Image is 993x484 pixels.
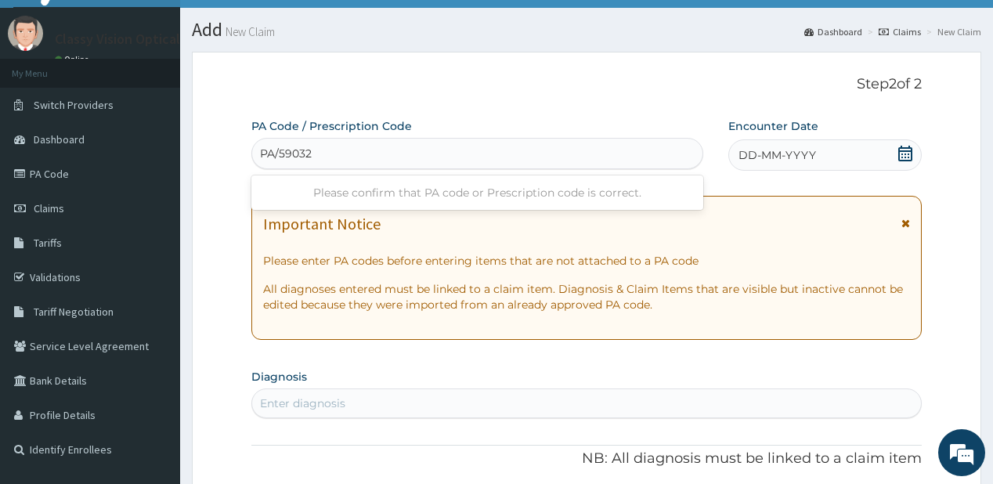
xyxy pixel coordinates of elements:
[251,118,412,134] label: PA Code / Prescription Code
[8,16,43,51] img: User Image
[29,78,63,117] img: d_794563401_company_1708531726252_794563401
[263,281,909,312] p: All diagnoses entered must be linked to a claim item. Diagnosis & Claim Items that are visible bu...
[251,179,702,207] div: Please confirm that PA code or Prescription code is correct.
[34,132,85,146] span: Dashboard
[257,8,294,45] div: Minimize live chat window
[804,25,862,38] a: Dashboard
[728,118,818,134] label: Encounter Date
[222,26,275,38] small: New Claim
[879,25,921,38] a: Claims
[34,201,64,215] span: Claims
[8,320,298,374] textarea: Type your message and hit 'Enter'
[55,54,92,65] a: Online
[81,88,263,108] div: Chat with us now
[251,449,921,469] p: NB: All diagnosis must be linked to a claim item
[91,143,216,302] span: We're online!
[251,76,921,93] p: Step 2 of 2
[34,236,62,250] span: Tariffs
[260,396,345,411] div: Enter diagnosis
[251,369,307,385] label: Diagnosis
[263,215,381,233] h1: Important Notice
[738,147,816,163] span: DD-MM-YYYY
[34,98,114,112] span: Switch Providers
[192,20,981,40] h1: Add
[923,25,981,38] li: New Claim
[55,32,186,46] p: Classy Vision Opticals
[34,305,114,319] span: Tariff Negotiation
[263,253,909,269] p: Please enter PA codes before entering items that are not attached to a PA code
